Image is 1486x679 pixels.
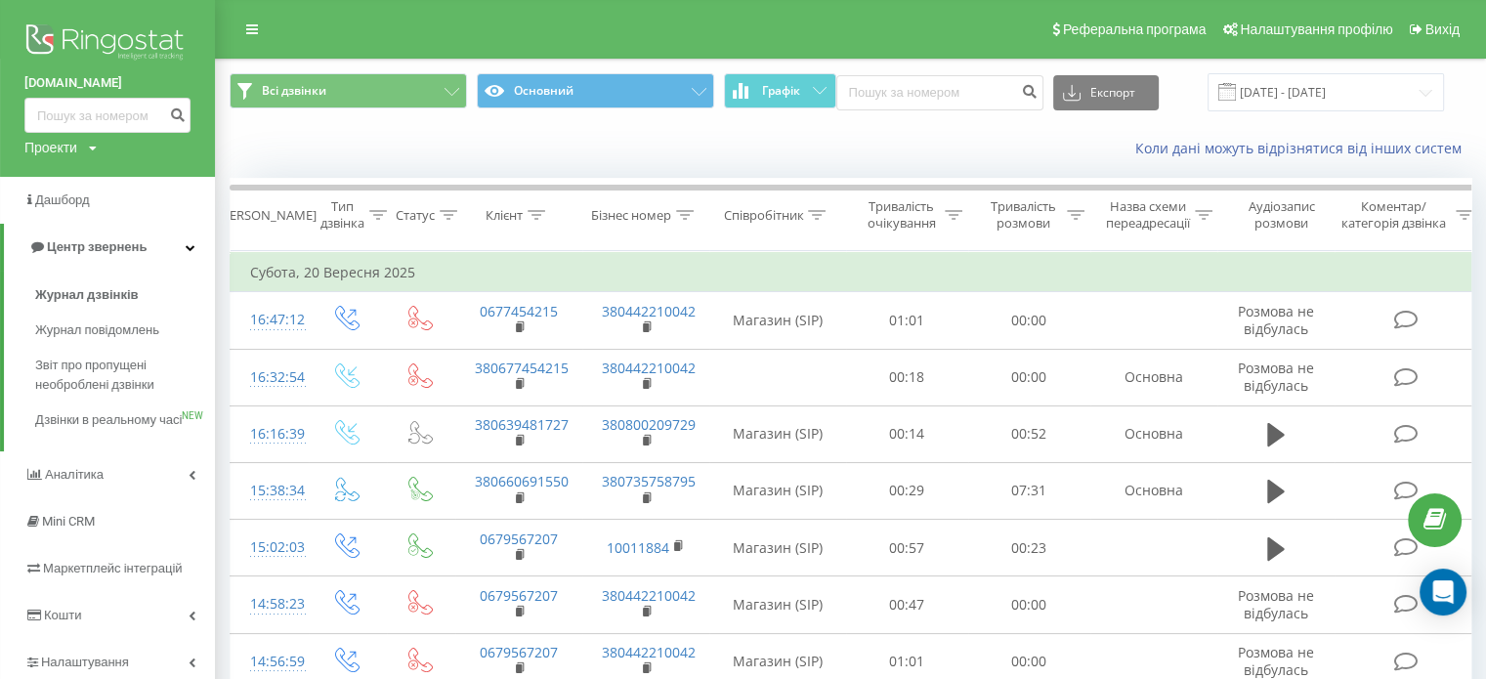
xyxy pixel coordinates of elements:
[47,239,147,254] span: Центр звернень
[44,608,81,622] span: Кошти
[250,585,289,623] div: 14:58:23
[836,75,1043,110] input: Пошук за номером
[1090,462,1217,519] td: Основна
[24,73,191,93] a: [DOMAIN_NAME]
[480,586,558,605] a: 0679567207
[230,73,467,108] button: Всі дзвінки
[1063,21,1207,37] span: Реферальна програма
[1238,643,1314,679] span: Розмова не відбулась
[35,403,215,438] a: Дзвінки в реальному часіNEW
[480,302,558,320] a: 0677454215
[602,302,696,320] a: 380442210042
[1238,302,1314,338] span: Розмова не відбулась
[846,576,968,633] td: 00:47
[24,138,77,157] div: Проекти
[262,83,326,99] span: Всі дзвінки
[968,349,1090,405] td: 00:00
[35,285,139,305] span: Журнал дзвінків
[250,415,289,453] div: 16:16:39
[1420,569,1466,615] div: Open Intercom Messenger
[1425,21,1460,37] span: Вихід
[250,529,289,567] div: 15:02:03
[320,198,364,232] div: Тип дзвінка
[607,538,669,557] a: 10011884
[968,576,1090,633] td: 00:00
[1238,586,1314,622] span: Розмова не відбулась
[846,405,968,462] td: 00:14
[968,462,1090,519] td: 07:31
[1238,359,1314,395] span: Розмова не відбулась
[231,253,1481,292] td: Субота, 20 Вересня 2025
[35,348,215,403] a: Звіт про пропущені необроблені дзвінки
[1337,198,1451,232] div: Коментар/категорія дзвінка
[35,356,205,395] span: Звіт про пропущені необроблені дзвінки
[1090,349,1217,405] td: Основна
[709,462,846,519] td: Магазин (SIP)
[1090,405,1217,462] td: Основна
[968,520,1090,576] td: 00:23
[475,359,569,377] a: 380677454215
[475,472,569,490] a: 380660691550
[1106,198,1190,232] div: Назва схеми переадресації
[1234,198,1329,232] div: Аудіозапис розмови
[591,207,671,224] div: Бізнес номер
[762,84,800,98] span: Графік
[250,301,289,339] div: 16:47:12
[724,73,836,108] button: Графік
[968,292,1090,349] td: 00:00
[709,576,846,633] td: Магазин (SIP)
[43,561,183,575] span: Маркетплейс інтеграцій
[846,520,968,576] td: 00:57
[709,520,846,576] td: Магазин (SIP)
[45,467,104,482] span: Аналiтика
[42,514,95,529] span: Mini CRM
[480,643,558,661] a: 0679567207
[602,359,696,377] a: 380442210042
[35,192,90,207] span: Дашборд
[709,292,846,349] td: Магазин (SIP)
[846,462,968,519] td: 00:29
[846,349,968,405] td: 00:18
[41,655,129,669] span: Налаштування
[35,313,215,348] a: Журнал повідомлень
[602,643,696,661] a: 380442210042
[250,359,289,397] div: 16:32:54
[709,405,846,462] td: Магазин (SIP)
[35,277,215,313] a: Журнал дзвінків
[863,198,940,232] div: Тривалість очікування
[968,405,1090,462] td: 00:52
[1135,139,1471,157] a: Коли дані можуть відрізнятися вiд інших систем
[985,198,1062,232] div: Тривалість розмови
[4,224,215,271] a: Центр звернень
[477,73,714,108] button: Основний
[35,410,182,430] span: Дзвінки в реальному часі
[602,415,696,434] a: 380800209729
[250,472,289,510] div: 15:38:34
[846,292,968,349] td: 01:01
[24,20,191,68] img: Ringostat logo
[24,98,191,133] input: Пошук за номером
[35,320,159,340] span: Журнал повідомлень
[475,415,569,434] a: 380639481727
[480,530,558,548] a: 0679567207
[602,472,696,490] a: 380735758795
[218,207,317,224] div: [PERSON_NAME]
[1053,75,1159,110] button: Експорт
[723,207,803,224] div: Співробітник
[1240,21,1392,37] span: Налаштування профілю
[396,207,435,224] div: Статус
[602,586,696,605] a: 380442210042
[486,207,523,224] div: Клієнт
